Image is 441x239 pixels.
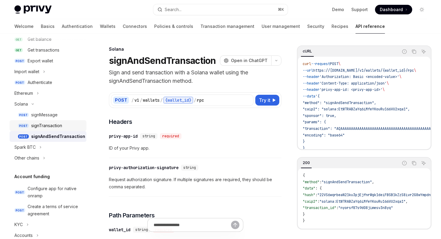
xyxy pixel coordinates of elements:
span: "data" [303,186,315,191]
a: API reference [355,19,385,34]
a: POSTsignMessage [10,109,86,120]
div: Get transactions [28,46,59,54]
span: "nyorsf87s9d08jimesv3n8yq" [338,205,393,210]
a: Authentication [62,19,93,34]
span: { [303,173,305,178]
span: Dashboard [380,7,403,13]
span: ID of your Privy app. [109,145,281,152]
button: Open search [153,4,287,15]
button: Ask AI [420,159,427,167]
span: 'Authorization: Basic <encoded-value>' [319,74,399,79]
div: / [160,97,163,103]
div: privy-authorization-signature [109,165,178,171]
span: "signAndSendTransaction" [322,180,372,184]
span: --data [303,94,315,99]
span: ⌘ K [278,7,284,12]
span: --url [303,68,313,73]
a: Basics [41,19,55,34]
span: POST [14,190,25,195]
div: POST [113,97,129,104]
div: Spark BTC [14,144,36,151]
span: Request authorization signature. If multiple signatures are required, they should be comma separa... [109,176,281,190]
a: POSTCreate a terms of service agreement [10,201,86,219]
span: string [142,134,155,139]
div: rpc [197,97,204,103]
span: \ [399,74,401,79]
span: --header [303,87,319,92]
a: Security [307,19,324,34]
span: Open in ChatGPT [231,58,268,64]
a: Transaction management [200,19,254,34]
span: GET [14,48,23,52]
a: Policies & controls [154,19,193,34]
span: : [315,193,317,197]
span: --header [303,74,319,79]
a: Support [351,7,368,13]
span: : { [315,186,322,191]
span: \ [382,87,385,92]
div: cURL [301,48,314,55]
span: Path Parameters [109,211,155,220]
div: Create a terms of service agreement [28,203,83,217]
span: POST [330,61,338,66]
span: "method": "signAndSendTransaction", [303,100,376,105]
div: / [131,97,134,103]
span: 'privy-app-id: <privy-app-id>' [319,87,382,92]
a: Demo [332,7,344,13]
button: Toggle Solana section [10,99,86,109]
span: curl [303,61,311,66]
button: Report incorrect code [400,159,408,167]
span: https://[DOMAIN_NAME]/v1/wallets/{wallet_id}/rpc [313,68,414,73]
div: signAndSendTransaction [31,133,85,140]
div: signTransaction [31,122,62,129]
span: POST [14,59,25,63]
span: "encoding": "base64" [303,133,345,138]
h1: signAndSendTransaction [109,55,216,66]
span: \ [387,81,389,86]
div: Import wallet [14,68,39,75]
a: POSTExport wallet [10,55,86,66]
span: POST [14,80,25,85]
input: Ask a question... [154,218,231,232]
span: string [183,165,196,170]
span: : [317,199,319,204]
span: } [303,212,305,217]
div: 200 [301,159,312,166]
div: Solana [14,100,28,108]
span: 'Content-Type: application/json' [319,81,387,86]
button: Toggle KYC section [10,219,86,230]
span: : [319,180,322,184]
a: Welcome [14,19,34,34]
div: Search... [165,6,181,13]
span: "hash" [303,193,315,197]
button: Copy the contents from the code block [410,159,418,167]
span: Headers [109,118,132,126]
span: } [303,139,305,144]
a: User management [262,19,300,34]
span: \ [338,61,340,66]
div: / [140,97,142,103]
button: Toggle Ethereum section [10,88,86,99]
span: "solana:EtWTRABZaYq6iMfeYKouRu166VU2xqa1" [319,199,406,204]
span: POST [18,134,29,139]
div: Authenticate [28,79,52,86]
div: Solana [109,46,281,52]
div: signMessage [31,111,58,118]
button: Toggle dark mode [417,5,427,14]
button: Toggle Import wallet section [10,66,86,77]
button: Toggle Spark BTC section [10,142,86,153]
span: POST [14,208,25,213]
button: Report incorrect code [400,48,408,55]
div: Ethereum [14,90,33,97]
a: POSTsignAndSendTransaction [10,131,86,142]
div: required [160,133,181,139]
span: Try it [259,97,270,104]
span: "transaction_id" [303,205,336,210]
span: --request [311,61,330,66]
img: light logo [14,5,52,14]
h5: Account funding [14,173,50,180]
span: "caip2": "solana:EtWTRABZaYq6iMfeYKouRu166VU2xqa1", [303,107,410,112]
span: "caip2" [303,199,317,204]
div: Accounts [14,232,33,239]
a: POSTConfigure app for native onramp [10,183,86,201]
